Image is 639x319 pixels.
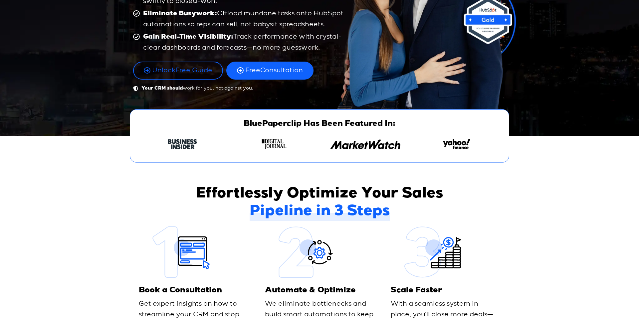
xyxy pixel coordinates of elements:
b: Your CRM should [141,86,183,91]
div: Image Carousel [140,139,499,153]
span: Offload mundane tasks onto HubSpot automations so reps can sell, not babysit spreadsheets. [141,8,346,30]
span: Consultation [245,66,303,75]
img: Business Insider [168,139,197,149]
span: Scale Faster [391,287,442,295]
span: Free Guide [152,66,212,75]
h2: BluePaperclip Has Been Featured In: [140,120,499,129]
span: work for you, not against you. [140,85,253,92]
img: Yahoofinance [443,139,470,149]
h2: Effortlessly Optimize Your Sales [170,186,469,221]
span: Free [245,67,260,74]
div: 4 / 4 [414,139,499,153]
img: MarketWatch [330,139,400,149]
div: 3 / 4 [323,139,408,153]
span: Book a Consultation [139,287,222,295]
span: Track performance with crystal-clear dashboards and forecasts—no more guesswork. [141,32,346,53]
a: UnlockFree Guide [133,62,223,80]
b: Gain Real-Time Visibility: [143,34,233,41]
span: Pipeline in 3 Steps [250,203,390,221]
img: DigitalJournal [261,139,286,149]
a: FreeConsultation [226,62,314,80]
b: Eliminate Busywork: [143,11,217,17]
div: 2 / 4 [232,139,317,153]
span: Automate & Optimize [265,287,356,295]
span: Unlock [152,67,175,74]
div: 1 / 4 [140,139,225,153]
